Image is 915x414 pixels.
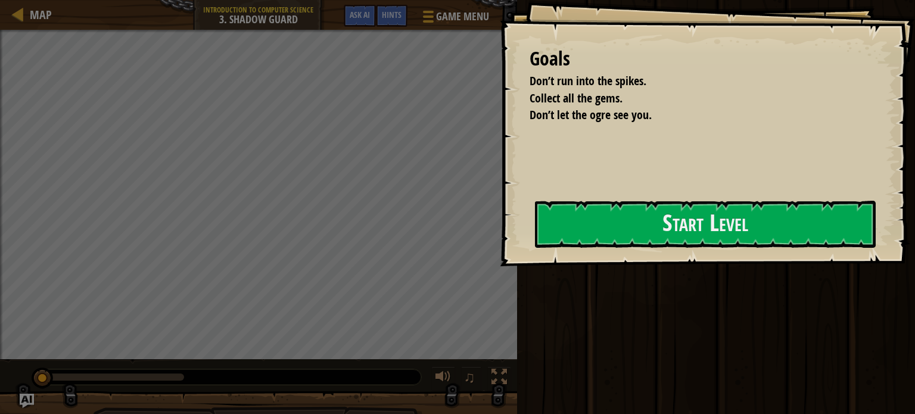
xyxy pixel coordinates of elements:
[382,9,402,20] span: Hints
[530,73,646,89] span: Don’t run into the spikes.
[515,73,870,90] li: Don’t run into the spikes.
[515,107,870,124] li: Don’t let the ogre see you.
[535,201,876,248] button: Start Level
[530,45,873,73] div: Goals
[487,366,511,391] button: Toggle fullscreen
[530,90,623,106] span: Collect all the gems.
[350,9,370,20] span: Ask AI
[413,5,496,33] button: Game Menu
[20,394,34,408] button: Ask AI
[463,368,475,386] span: ♫
[344,5,376,27] button: Ask AI
[530,107,652,123] span: Don’t let the ogre see you.
[30,7,52,23] span: Map
[436,9,489,24] span: Game Menu
[24,7,52,23] a: Map
[461,366,481,391] button: ♫
[515,90,870,107] li: Collect all the gems.
[431,366,455,391] button: Adjust volume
